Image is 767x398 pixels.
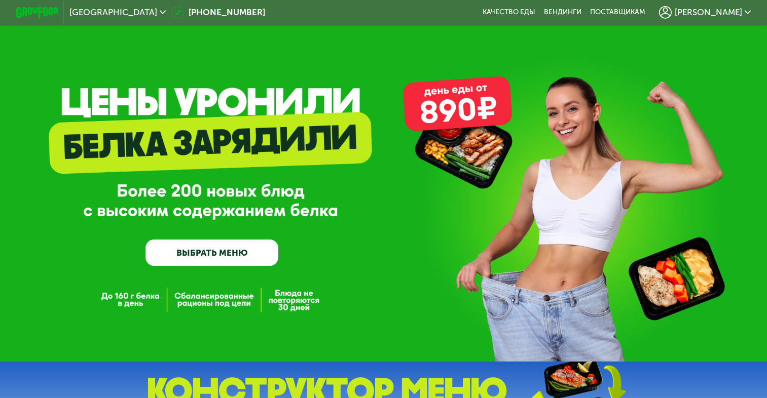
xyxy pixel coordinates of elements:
span: [GEOGRAPHIC_DATA] [69,8,157,17]
span: [PERSON_NAME] [675,8,742,17]
div: поставщикам [590,8,645,17]
a: Вендинги [544,8,581,17]
a: Качество еды [483,8,535,17]
a: [PHONE_NUMBER] [171,6,265,19]
a: ВЫБРАТЬ МЕНЮ [145,240,278,266]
